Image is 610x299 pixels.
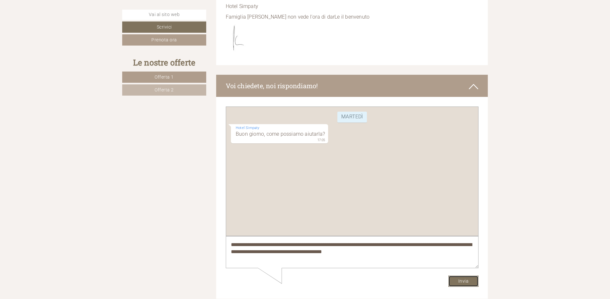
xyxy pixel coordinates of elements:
a: Prenota ora [122,34,206,46]
small: 17:05 [10,31,99,36]
div: martedì [112,5,141,16]
div: Buon giorno, come possiamo aiutarla? [5,18,102,37]
div: Le nostre offerte [122,57,206,68]
a: Vai al sito web [122,10,206,20]
p: Famiglia [PERSON_NAME] non vede l'ora di darLe il benvenuto [226,13,479,21]
span: Offerta 1 [155,74,174,80]
div: Hotel Simpaty [10,19,99,24]
button: Invia [223,169,253,180]
a: Scrivici [122,21,206,33]
img: image [226,24,247,52]
div: Voi chiedete, noi rispondiamo! [216,75,488,97]
p: Hotel Simpaty [226,3,479,10]
span: Offerta 2 [155,87,174,92]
